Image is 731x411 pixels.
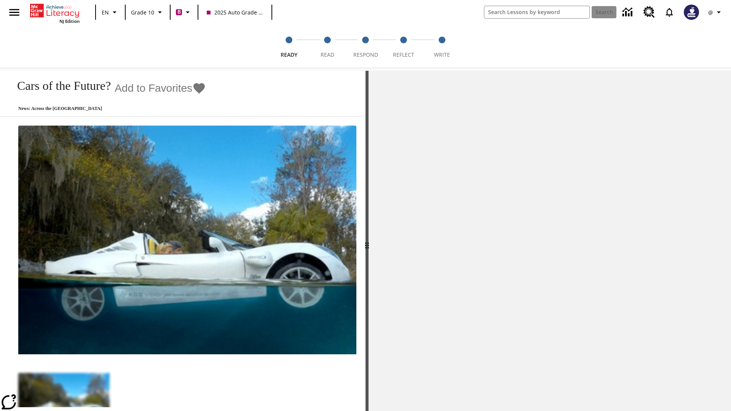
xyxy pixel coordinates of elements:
input: search field [484,6,589,18]
button: Add to Favorites - Cars of the Future? [115,81,206,95]
span: 2025 Auto Grade 10 [207,8,263,16]
img: Avatar [684,5,699,20]
a: Resource Center, Will open in new tab [639,2,659,22]
span: EN [102,8,109,16]
button: Respond step 3 of 5 [343,26,388,68]
div: Home [30,2,80,24]
img: High-tech automobile treading water. [18,126,356,354]
button: Language: EN, Select a language [98,5,123,19]
button: Reflect step 4 of 5 [381,26,426,68]
button: Boost Class color is violet red. Change class color [173,5,195,19]
button: Read step 2 of 5 [305,26,349,68]
span: Ready [281,51,297,58]
span: Grade 10 [131,8,154,16]
span: @ [708,8,713,16]
button: Profile/Settings [704,5,728,19]
span: B [177,7,181,17]
button: Open side menu [3,1,26,24]
span: Read [321,51,334,58]
span: NJ Edition [59,18,80,24]
div: activity [369,71,731,411]
button: Ready step 1 of 5 [267,26,311,68]
button: Grade: Grade 10, Select a grade [128,5,168,19]
a: Data Center [618,2,639,23]
button: Select a new avatar [679,2,704,22]
h1: Cars of the Future? [9,79,111,93]
p: News: Across the [GEOGRAPHIC_DATA] [9,106,206,112]
span: Add to Favorites [115,82,192,94]
a: Notifications [659,2,679,22]
button: Write step 5 of 5 [420,26,464,68]
div: Press Enter or Spacebar and then press right and left arrow keys to move the slider [365,71,369,411]
span: Respond [353,51,378,58]
span: Reflect [393,51,414,58]
span: Write [434,51,450,58]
